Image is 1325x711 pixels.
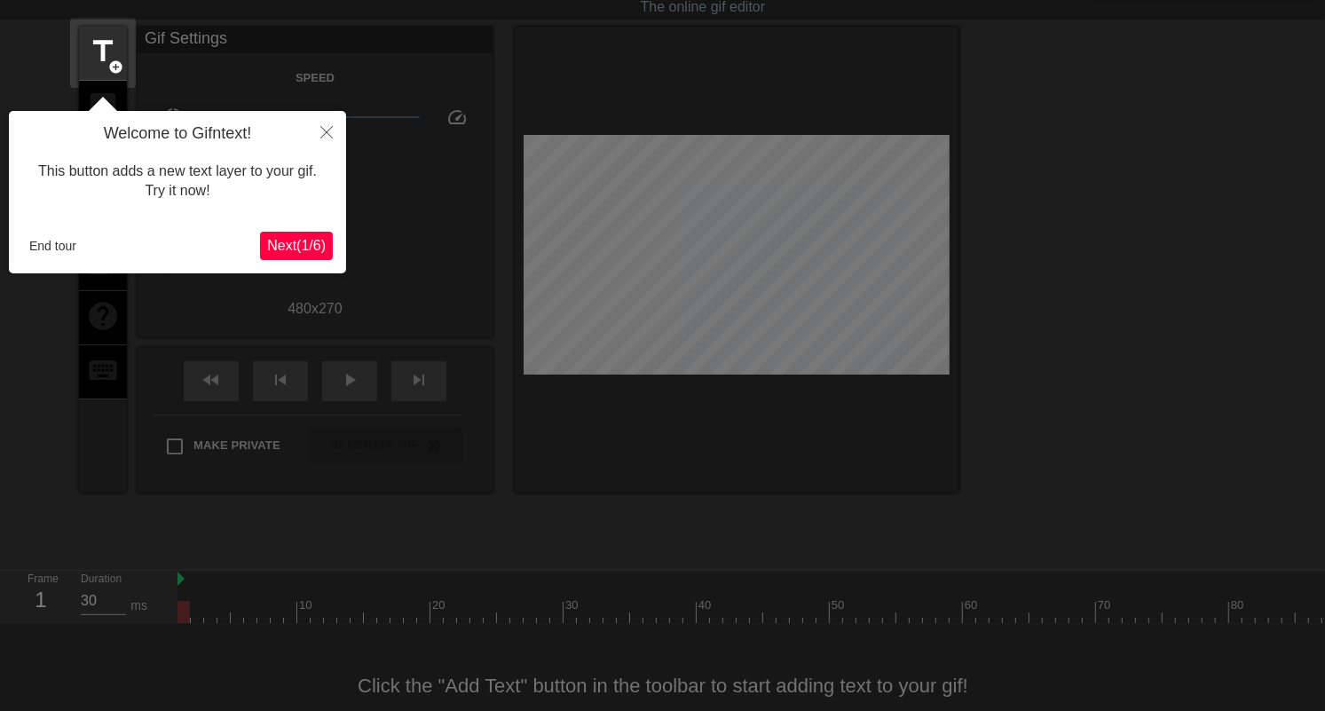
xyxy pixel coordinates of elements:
span: Next ( 1 / 6 ) [267,238,326,253]
button: End tour [22,233,83,259]
button: Next [260,232,333,260]
div: This button adds a new text layer to your gif. Try it now! [22,144,333,219]
h4: Welcome to Gifntext! [22,124,333,144]
button: Close [307,111,346,152]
